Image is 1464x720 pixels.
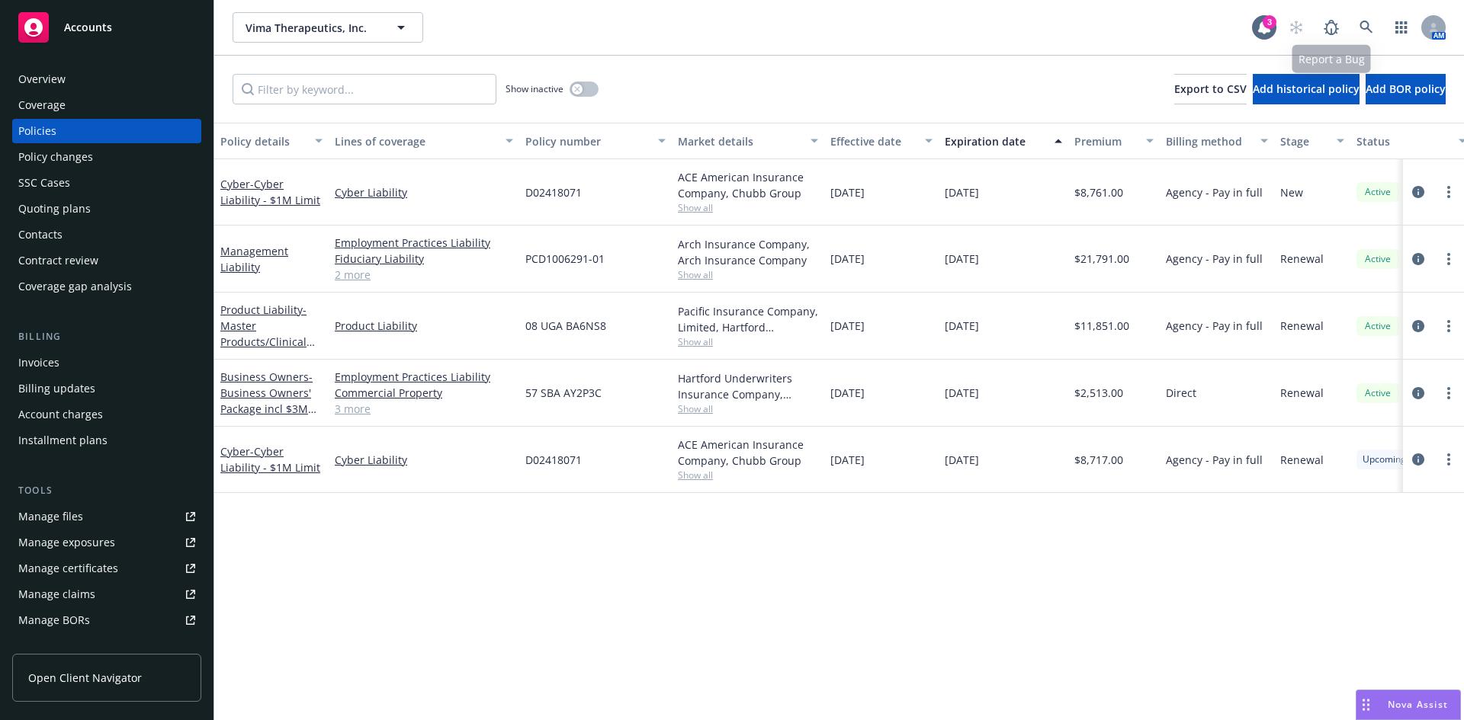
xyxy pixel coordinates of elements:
[18,582,95,606] div: Manage claims
[945,318,979,334] span: [DATE]
[18,504,83,529] div: Manage files
[12,428,201,453] a: Installment plans
[830,251,865,267] span: [DATE]
[12,93,201,117] a: Coverage
[1386,12,1417,43] a: Switch app
[1388,698,1448,711] span: Nova Assist
[12,119,201,143] a: Policies
[1068,123,1160,159] button: Premium
[18,197,91,221] div: Quoting plans
[18,608,90,632] div: Manage BORs
[220,133,306,149] div: Policy details
[12,530,201,555] a: Manage exposures
[672,123,824,159] button: Market details
[335,385,513,401] a: Commercial Property
[18,67,66,91] div: Overview
[1440,317,1458,335] a: more
[678,402,818,415] span: Show all
[12,608,201,632] a: Manage BORs
[220,177,320,207] a: Cyber
[1074,452,1123,468] span: $8,717.00
[12,504,201,529] a: Manage files
[12,197,201,221] a: Quoting plans
[220,444,320,475] a: Cyber
[18,248,98,273] div: Contract review
[18,556,118,581] div: Manage certificates
[1363,319,1393,333] span: Active
[678,133,801,149] div: Market details
[28,670,142,686] span: Open Client Navigator
[1363,252,1393,266] span: Active
[678,437,818,469] div: ACE American Insurance Company, Chubb Group
[1440,250,1458,268] a: more
[12,329,201,344] div: Billing
[12,556,201,581] a: Manage certificates
[335,452,513,468] a: Cyber Liability
[335,251,513,267] a: Fiduciary Liability
[220,370,313,432] a: Business Owners
[1166,318,1263,334] span: Agency - Pay in full
[18,145,93,169] div: Policy changes
[525,385,602,401] span: 57 SBA AY2P3C
[12,634,201,658] a: Summary of insurance
[945,251,979,267] span: [DATE]
[1316,12,1347,43] a: Report a Bug
[945,452,979,468] span: [DATE]
[945,385,979,401] span: [DATE]
[1366,82,1446,96] span: Add BOR policy
[18,428,108,453] div: Installment plans
[220,244,288,274] a: Management Liability
[1440,384,1458,402] a: more
[678,169,818,201] div: ACE American Insurance Company, Chubb Group
[1174,82,1247,96] span: Export to CSV
[1409,250,1427,268] a: circleInformation
[12,6,201,49] a: Accounts
[12,402,201,427] a: Account charges
[12,171,201,195] a: SSC Cases
[1363,386,1393,400] span: Active
[335,267,513,283] a: 2 more
[945,184,979,200] span: [DATE]
[1074,133,1137,149] div: Premium
[18,93,66,117] div: Coverage
[18,274,132,299] div: Coverage gap analysis
[1351,12,1382,43] a: Search
[506,82,563,95] span: Show inactive
[678,236,818,268] div: Arch Insurance Company, Arch Insurance Company
[1074,251,1129,267] span: $21,791.00
[525,318,606,334] span: 08 UGA BA6NS8
[678,335,818,348] span: Show all
[329,123,519,159] button: Lines of coverage
[525,133,649,149] div: Policy number
[945,133,1045,149] div: Expiration date
[939,123,1068,159] button: Expiration date
[18,222,63,247] div: Contacts
[1166,385,1196,401] span: Direct
[1409,384,1427,402] a: circleInformation
[1274,123,1350,159] button: Stage
[1166,452,1263,468] span: Agency - Pay in full
[525,184,582,200] span: D02418071
[1366,74,1446,104] button: Add BOR policy
[830,385,865,401] span: [DATE]
[1280,184,1303,200] span: New
[18,171,70,195] div: SSC Cases
[519,123,672,159] button: Policy number
[1440,183,1458,201] a: more
[12,350,201,375] a: Invoices
[830,133,916,149] div: Effective date
[220,444,320,475] span: - Cyber Liability - $1M Limit
[335,235,513,251] a: Employment Practices Liability
[18,402,103,427] div: Account charges
[12,582,201,606] a: Manage claims
[12,222,201,247] a: Contacts
[830,318,865,334] span: [DATE]
[678,469,818,482] span: Show all
[1409,450,1427,469] a: circleInformation
[12,483,201,498] div: Tools
[1356,133,1450,149] div: Status
[335,318,513,334] a: Product Liability
[335,401,513,417] a: 3 more
[678,370,818,402] div: Hartford Underwriters Insurance Company, Hartford Insurance Group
